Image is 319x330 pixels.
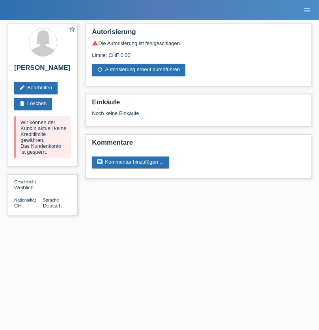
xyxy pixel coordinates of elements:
span: Nationalität [14,198,36,202]
span: Sprache [43,198,59,202]
h2: Einkäufe [92,98,305,110]
i: comment [97,159,103,165]
a: refreshAutorisierung erneut durchführen [92,64,185,76]
a: commentKommentar hinzufügen ... [92,157,169,168]
i: menu [303,6,311,14]
a: star_border [69,26,76,34]
div: Die Autorisierung ist fehlgeschlagen. [92,40,305,46]
div: Weiblich [14,179,43,190]
a: menu [299,8,315,12]
h2: [PERSON_NAME] [14,64,71,76]
span: Deutsch [43,203,62,209]
a: deleteLöschen [14,98,52,110]
div: Wir können der Kundin aktuell keine Kreditlimite gewähren. Das Kundenkonto ist gesperrt. [14,116,71,158]
i: delete [19,100,25,107]
div: Limite: CHF 0.00 [92,46,305,58]
i: refresh [97,66,103,73]
h2: Kommentare [92,139,305,151]
span: Schweiz [14,203,22,209]
i: star_border [69,26,76,33]
span: Geschlecht [14,179,36,184]
i: edit [19,85,25,91]
h2: Autorisierung [92,28,305,40]
i: warning [92,40,98,46]
div: Noch keine Einkäufe [92,110,305,122]
a: editBearbeiten [14,82,58,94]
